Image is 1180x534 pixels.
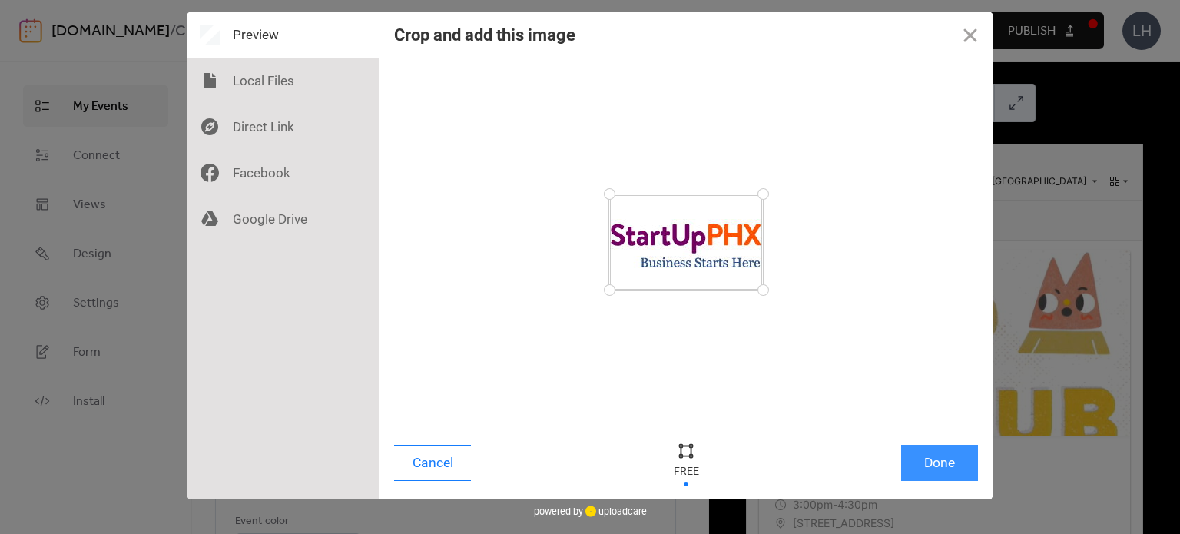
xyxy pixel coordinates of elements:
button: Close [947,12,993,58]
button: Cancel [394,445,471,481]
div: Facebook [187,150,379,196]
div: Local Files [187,58,379,104]
div: Preview [187,12,379,58]
button: Done [901,445,978,481]
div: powered by [534,499,647,522]
a: uploadcare [583,506,647,517]
div: Direct Link [187,104,379,150]
div: Google Drive [187,196,379,242]
div: Crop and add this image [394,25,575,45]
